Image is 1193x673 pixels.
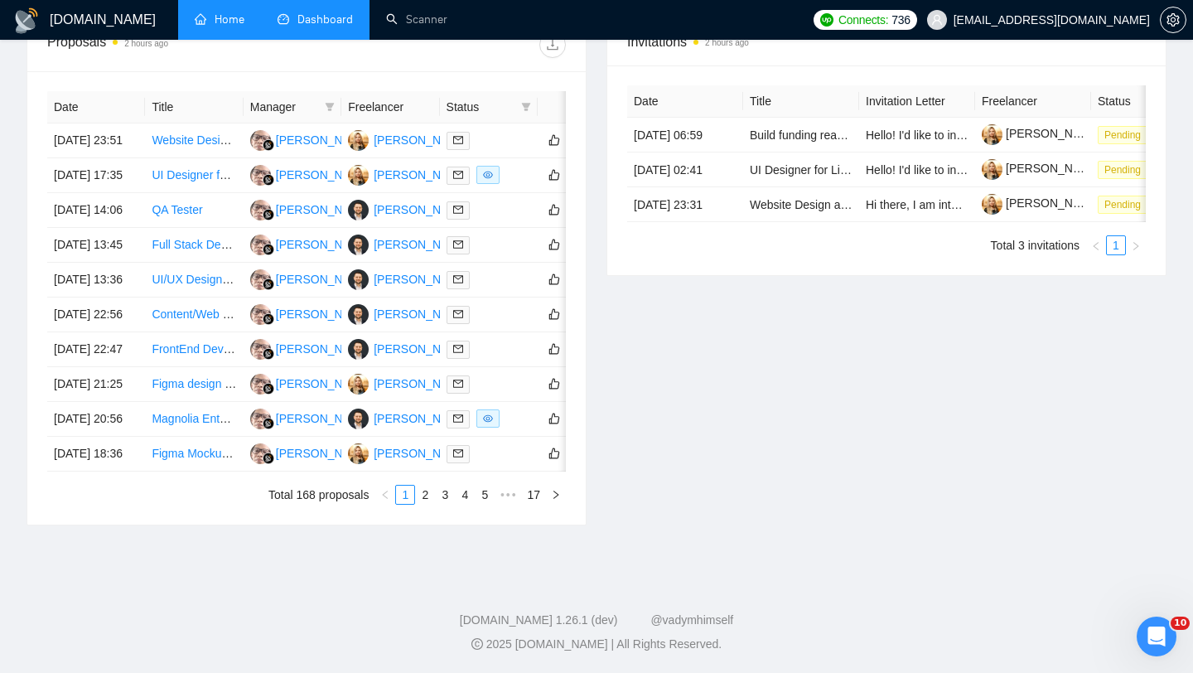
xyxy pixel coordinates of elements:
[47,31,307,58] div: Proposals
[348,167,469,181] a: VP[PERSON_NAME]
[982,194,1002,215] img: c1VvKIttGVViXNJL2ESZaUf3zaf4LsFQKa-J0jOo-moCuMrl1Xwh1qxgsHaISjvPQe
[47,158,145,193] td: [DATE] 17:35
[931,14,943,26] span: user
[539,31,566,58] button: download
[544,269,564,289] button: like
[546,485,566,505] li: Next Page
[1106,235,1126,255] li: 1
[348,446,469,459] a: VP[PERSON_NAME]
[460,613,618,627] a: [DOMAIN_NAME] 1.26.1 (dev)
[522,486,545,504] a: 17
[475,485,495,505] li: 5
[250,411,371,424] a: HH[PERSON_NAME]
[838,11,888,29] span: Connects:
[250,339,271,360] img: HH
[348,237,469,250] a: OP[PERSON_NAME]
[544,339,564,359] button: like
[263,278,274,290] img: gigradar-bm.png
[982,159,1002,180] img: c1VvKIttGVViXNJL2ESZaUf3zaf4LsFQKa-J0jOo-moCuMrl1Xwh1qxgsHaISjvPQe
[152,377,397,390] a: Figma design for App tailored to Senior Citizens
[386,12,447,27] a: searchScanner
[483,170,493,180] span: eye
[263,348,274,360] img: gigradar-bm.png
[891,11,910,29] span: 736
[145,228,243,263] td: Full Stack Developer
[375,485,395,505] li: Previous Page
[374,409,469,428] div: [PERSON_NAME]
[447,98,514,116] span: Status
[145,332,243,367] td: FrontEnd Developer (Deep Three.js Experience)
[348,409,369,429] img: OP
[544,443,564,463] button: like
[276,375,371,393] div: [PERSON_NAME]
[145,123,243,158] td: Website Design and Content Creation Specialist Needed
[453,414,463,424] span: mail
[1137,617,1176,656] iframe: Intercom live chat
[47,228,145,263] td: [DATE] 13:45
[348,411,469,424] a: OP[PERSON_NAME]
[152,307,416,321] a: Content/Web Designer with HTML/CSS Experience
[544,130,564,150] button: like
[544,200,564,220] button: like
[453,135,463,145] span: mail
[348,374,369,395] img: VP
[325,102,335,112] span: filter
[495,485,521,505] li: Next 5 Pages
[250,235,271,255] img: HH
[415,485,435,505] li: 2
[348,443,369,464] img: VP
[1086,235,1106,255] button: left
[47,437,145,472] td: [DATE] 18:36
[145,298,243,332] td: Content/Web Designer with HTML/CSS Experience
[453,205,463,215] span: mail
[975,85,1091,118] th: Freelancer
[47,91,145,123] th: Date
[548,273,560,286] span: like
[396,486,414,504] a: 1
[476,486,494,504] a: 5
[743,187,859,222] td: Website Design and Development
[263,174,274,186] img: gigradar-bm.png
[548,412,560,425] span: like
[145,193,243,228] td: QA Tester
[982,162,1101,175] a: [PERSON_NAME]
[250,130,271,151] img: HH
[348,235,369,255] img: OP
[250,200,271,220] img: HH
[47,193,145,228] td: [DATE] 14:06
[627,153,743,187] td: [DATE] 02:41
[348,200,369,220] img: OP
[374,270,469,288] div: [PERSON_NAME]
[374,235,469,254] div: [PERSON_NAME]
[13,636,1180,653] div: 2025 [DOMAIN_NAME] | All Rights Reserved.
[705,38,749,47] time: 2 hours ago
[250,272,371,285] a: HH[PERSON_NAME]
[250,167,371,181] a: HH[PERSON_NAME]
[544,165,564,185] button: like
[250,443,271,464] img: HH
[250,237,371,250] a: HH[PERSON_NAME]
[750,163,917,177] a: UI Designer for Light UI Cleanup
[276,340,371,358] div: [PERSON_NAME]
[982,196,1101,210] a: [PERSON_NAME]
[374,305,469,323] div: [PERSON_NAME]
[743,153,859,187] td: UI Designer for Light UI Cleanup
[982,127,1101,140] a: [PERSON_NAME]
[548,307,560,321] span: like
[152,203,202,216] a: QA Tester
[1086,235,1106,255] li: Previous Page
[348,130,369,151] img: VP
[348,376,469,390] a: VP[PERSON_NAME]
[145,91,243,123] th: Title
[521,102,531,112] span: filter
[263,209,274,220] img: gigradar-bm.png
[453,448,463,458] span: mail
[250,304,271,325] img: HH
[263,139,274,151] img: gigradar-bm.png
[268,485,369,505] li: Total 168 proposals
[518,94,534,119] span: filter
[276,131,371,149] div: [PERSON_NAME]
[991,235,1079,255] li: Total 3 invitations
[145,402,243,437] td: Magnolia Entwickler - 100% remote, ASAP, 12+ Monate
[145,367,243,402] td: Figma design for App tailored to Senior Citizens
